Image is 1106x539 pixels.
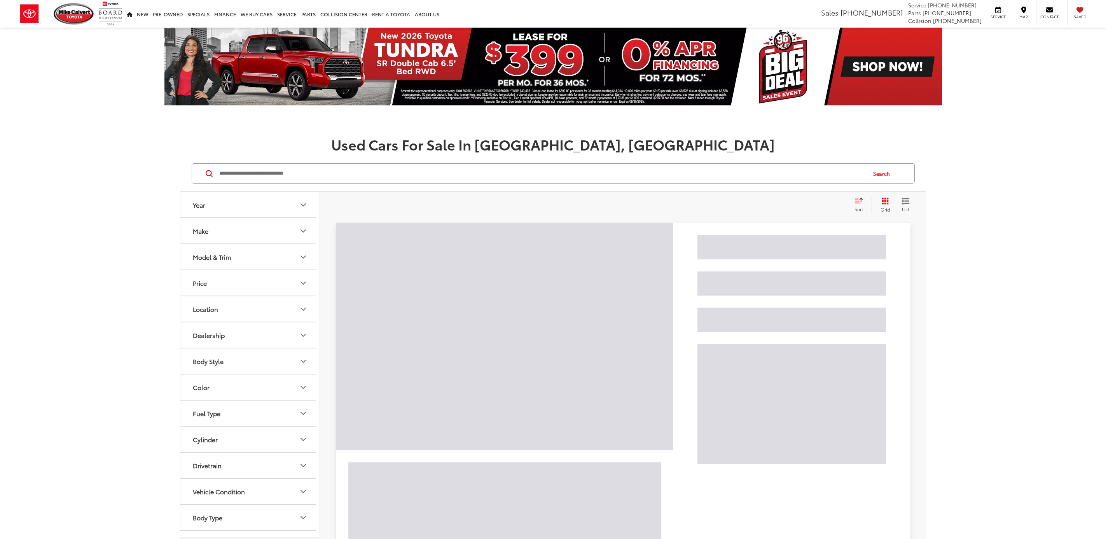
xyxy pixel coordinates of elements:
[193,331,225,339] div: Dealership
[193,253,231,261] div: Model & Trim
[193,305,218,313] div: Location
[299,200,308,210] div: Year
[193,201,205,208] div: Year
[299,226,308,236] div: Make
[908,1,926,9] span: Service
[299,383,308,392] div: Color
[299,461,308,470] div: Drivetrain
[54,3,95,24] img: Mike Calvert Toyota
[908,17,931,24] span: Collision
[193,357,224,365] div: Body Style
[180,192,320,217] button: YearYear
[180,348,320,374] button: Body StyleBody Style
[881,206,890,213] span: Grid
[840,7,903,17] span: [PHONE_NUMBER]
[193,488,245,495] div: Vehicle Condition
[193,409,220,417] div: Fuel Type
[180,427,320,452] button: CylinderCylinder
[193,383,210,391] div: Color
[193,436,218,443] div: Cylinder
[989,14,1007,19] span: Service
[180,401,320,426] button: Fuel TypeFuel Type
[299,487,308,496] div: Vehicle Condition
[193,514,222,521] div: Body Type
[872,197,896,213] button: Grid View
[193,462,222,469] div: Drivetrain
[218,164,866,183] input: Search by Make, Model, or Keyword
[164,28,942,105] img: New 2026 Toyota Tundra
[923,9,971,17] span: [PHONE_NUMBER]
[299,252,308,262] div: Model & Trim
[180,505,320,530] button: Body TypeBody Type
[299,357,308,366] div: Body Style
[1040,14,1059,19] span: Contact
[908,9,921,17] span: Parts
[180,374,320,400] button: ColorColor
[180,218,320,243] button: MakeMake
[180,296,320,322] button: LocationLocation
[928,1,977,9] span: [PHONE_NUMBER]
[180,270,320,296] button: PricePrice
[299,513,308,522] div: Body Type
[866,164,901,183] button: Search
[193,227,208,234] div: Make
[902,206,910,212] span: List
[180,322,320,348] button: DealershipDealership
[299,331,308,340] div: Dealership
[1015,14,1032,19] span: Map
[1071,14,1089,19] span: Saved
[193,279,207,287] div: Price
[851,197,872,213] button: Select sort value
[299,409,308,418] div: Fuel Type
[299,435,308,444] div: Cylinder
[299,278,308,288] div: Price
[180,479,320,504] button: Vehicle ConditionVehicle Condition
[933,17,982,24] span: [PHONE_NUMBER]
[180,453,320,478] button: DrivetrainDrivetrain
[854,206,863,212] span: Sort
[299,304,308,314] div: Location
[896,197,916,213] button: List View
[821,7,839,17] span: Sales
[180,244,320,269] button: Model & TrimModel & Trim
